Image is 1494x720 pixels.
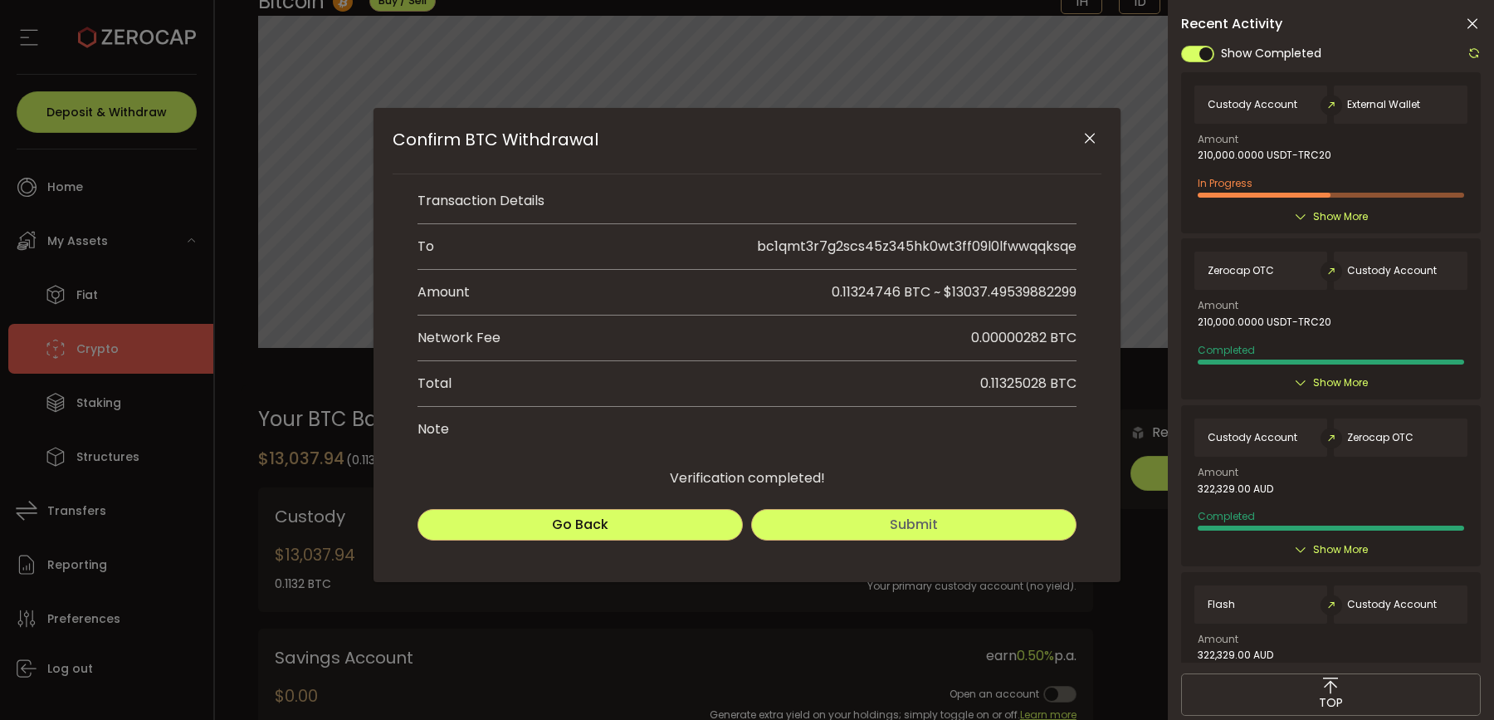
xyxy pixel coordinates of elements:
span: Amount [1198,468,1238,478]
span: Show More [1313,541,1368,558]
span: 210,000.0000 USDT-TRC20 [1198,316,1331,328]
span: Show More [1313,375,1368,391]
span: TOP [1319,694,1343,712]
span: bc1qmt3r7g2scs45z345hk0wt3ff09l0lfwwqqksqe [757,237,1077,256]
div: Note [417,419,449,439]
div: 0.11325028 BTC [980,374,1077,394]
div: Verification completed! [393,452,1101,488]
button: Submit [751,509,1077,541]
iframe: Chat Widget [1411,640,1494,720]
span: 210,000.0000 USDT-TRC20 [1198,149,1331,161]
span: External Wallet [1347,99,1420,110]
div: Total [417,374,452,394]
span: Go Back [552,515,608,534]
span: Recent Activity [1181,17,1282,31]
span: Completed [1198,343,1255,357]
span: 0.11324746 BTC ~ $13037.49539882299 [832,282,1077,301]
div: Network Fee [417,328,500,348]
div: 0.00000282 BTC [971,328,1077,348]
span: Custody Account [1208,99,1297,110]
span: Submit [890,515,938,534]
span: Flash [1208,599,1235,610]
span: 322,329.00 AUD [1198,483,1273,495]
span: Completed [1198,509,1255,523]
div: To [417,237,438,257]
span: Amount [1198,634,1238,644]
button: Close [1075,125,1104,154]
div: Confirm BTC Withdrawal [373,108,1120,582]
span: 322,329.00 AUD [1198,649,1273,661]
span: Amount [1198,135,1238,144]
span: Amount [1198,301,1238,311]
span: In Progress [1198,176,1252,190]
span: Custody Account [1208,432,1297,443]
span: Confirm BTC Withdrawal [393,128,598,151]
span: Zerocap OTC [1208,265,1274,277]
li: Transaction Details [417,179,1077,224]
span: Custody Account [1347,599,1437,610]
button: Go Back [417,509,743,541]
span: Custody Account [1347,265,1437,277]
span: Show Completed [1221,45,1321,62]
div: Amount [417,282,747,302]
span: Zerocap OTC [1347,432,1413,443]
span: Show More [1313,208,1368,225]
